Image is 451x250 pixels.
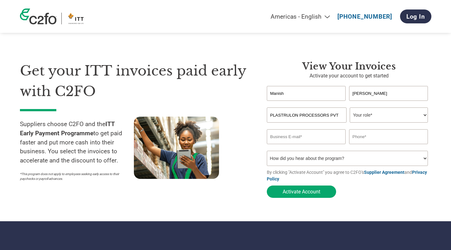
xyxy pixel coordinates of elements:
[20,9,57,24] img: c2fo logo
[267,186,336,198] button: Activate Account
[267,145,346,148] div: Inavlid Email Address
[267,72,431,80] p: Activate your account to get started
[364,170,404,175] a: Supplier Agreement
[267,61,431,72] h3: View your invoices
[349,86,428,101] input: Last Name*
[134,117,219,179] img: supply chain worker
[267,107,347,123] input: Your company name*
[349,145,428,148] div: Inavlid Phone Number
[267,170,427,181] a: Privacy Policy
[337,13,392,20] a: [PHONE_NUMBER]
[20,61,248,101] h1: Get your ITT invoices paid early with C2FO
[267,86,346,101] input: First Name*
[400,9,431,23] a: Log In
[267,101,346,105] div: Invalid first name or first name is too long
[20,120,115,137] strong: ITT Early Payment Programme
[267,123,428,127] div: Invalid company name or company name is too long
[267,129,346,144] input: Invalid Email format
[66,13,85,24] img: ITT
[267,169,431,182] p: By clicking "Activate Account" you agree to C2FO's and
[349,129,428,144] input: Phone*
[20,172,128,181] p: *This program does not apply to employees seeking early access to their paychecks or payroll adva...
[350,107,428,123] select: Title/Role
[20,120,134,165] p: Suppliers choose C2FO and the to get paid faster and put more cash into their business. You selec...
[349,101,428,105] div: Invalid last name or last name is too long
